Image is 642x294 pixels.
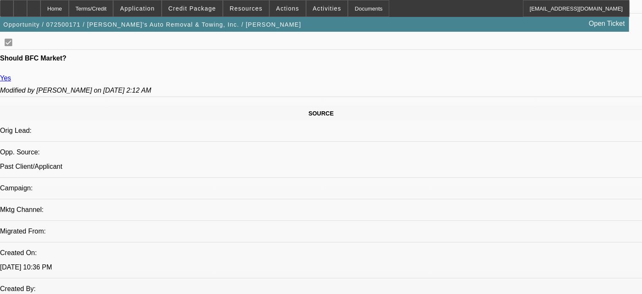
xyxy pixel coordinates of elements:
span: Application [120,5,154,12]
button: Resources [223,0,269,16]
button: Activities [306,0,348,16]
button: Application [114,0,161,16]
span: Credit Package [168,5,216,12]
span: Activities [313,5,341,12]
button: Actions [270,0,306,16]
span: Resources [230,5,263,12]
span: Opportunity / 072500171 / [PERSON_NAME]'s Auto Removal & Towing, Inc. / [PERSON_NAME] [3,21,301,28]
button: Credit Package [162,0,222,16]
a: Open Ticket [585,16,628,31]
span: Actions [276,5,299,12]
span: SOURCE [309,110,334,117]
